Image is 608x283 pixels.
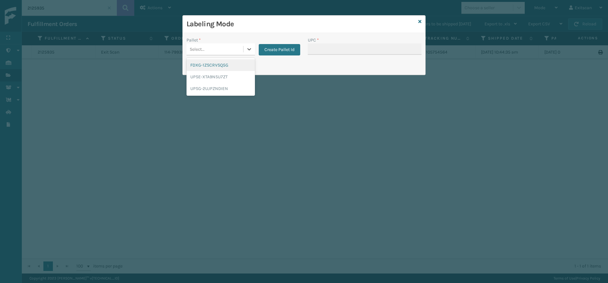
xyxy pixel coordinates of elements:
h3: Labeling Mode [187,19,416,29]
label: Pallet [187,37,201,43]
label: UPC [308,37,319,43]
div: UPSE-XTA9NSU7ZT [187,71,255,83]
div: UPSG-2UJPZNDIEN [187,83,255,94]
div: Select... [190,46,205,53]
div: FDXG-1ZSCRVSQ5G [187,59,255,71]
button: Create Pallet Id [259,44,300,55]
